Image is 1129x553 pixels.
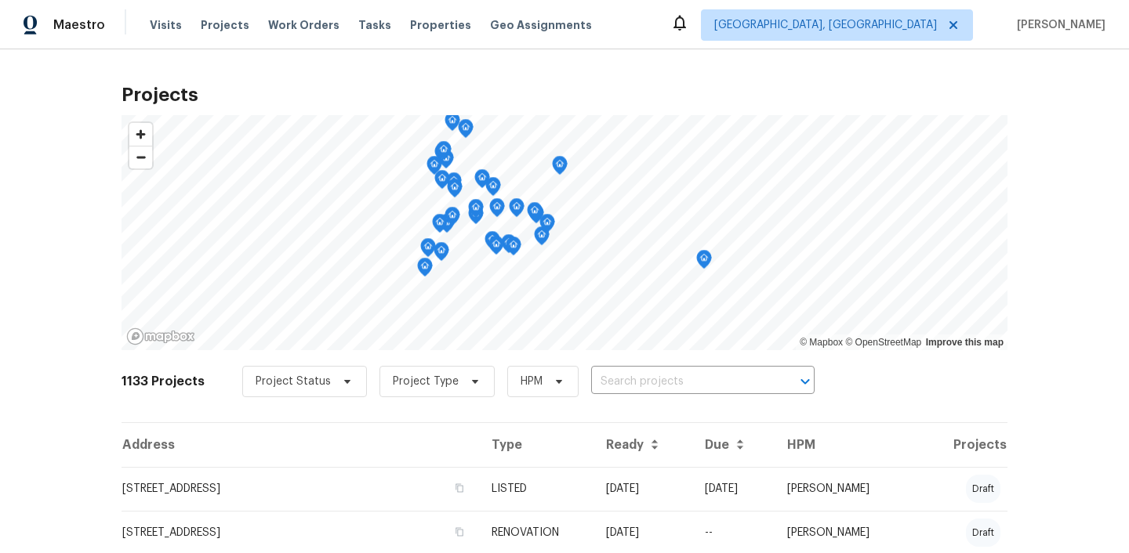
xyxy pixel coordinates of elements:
[591,370,771,394] input: Search projects
[527,202,543,226] div: Map marker
[594,467,692,511] td: [DATE]
[445,112,460,136] div: Map marker
[907,423,1007,467] th: Projects
[479,423,594,467] th: Type
[845,337,921,348] a: OpenStreetMap
[775,467,907,511] td: [PERSON_NAME]
[129,123,152,146] button: Zoom in
[794,370,816,392] button: Open
[434,143,450,168] div: Map marker
[966,475,1000,503] div: draft
[489,198,505,222] div: Map marker
[539,214,555,238] div: Map marker
[436,141,452,165] div: Map marker
[1011,17,1105,33] span: [PERSON_NAME]
[122,467,479,511] td: [STREET_ADDRESS]
[452,481,466,495] button: Copy Address
[490,17,592,33] span: Geo Assignments
[447,179,463,203] div: Map marker
[256,374,331,389] span: Project Status
[509,198,525,222] div: Map marker
[122,374,205,389] h2: 1133 Projects
[417,258,433,282] div: Map marker
[268,17,339,33] span: Work Orders
[410,17,471,33] span: Properties
[534,226,550,251] div: Map marker
[122,115,1007,350] canvas: Map
[445,207,460,231] div: Map marker
[775,423,907,467] th: HPM
[594,423,692,467] th: Ready
[434,242,449,266] div: Map marker
[485,177,501,201] div: Map marker
[800,337,843,348] a: Mapbox
[552,156,568,180] div: Map marker
[129,146,152,168] span: Zoom out
[53,17,105,33] span: Maestro
[521,374,543,389] span: HPM
[434,170,450,194] div: Map marker
[506,237,521,261] div: Map marker
[358,20,391,31] span: Tasks
[692,467,775,511] td: [DATE]
[696,250,712,274] div: Map marker
[129,146,152,168] button: Zoom out
[488,236,504,260] div: Map marker
[420,238,436,262] div: Map marker
[432,214,448,238] div: Map marker
[122,87,1007,103] h2: Projects
[474,169,490,193] div: Map marker
[501,234,517,258] div: Map marker
[966,519,1000,547] div: draft
[122,423,479,467] th: Address
[468,199,484,223] div: Map marker
[427,156,442,180] div: Map marker
[458,119,474,143] div: Map marker
[926,337,1004,348] a: Improve this map
[393,374,459,389] span: Project Type
[692,423,775,467] th: Due
[485,231,500,255] div: Map marker
[446,172,462,197] div: Map marker
[714,17,937,33] span: [GEOGRAPHIC_DATA], [GEOGRAPHIC_DATA]
[452,525,466,539] button: Copy Address
[150,17,182,33] span: Visits
[479,467,594,511] td: LISTED
[201,17,249,33] span: Projects
[126,327,195,345] a: Mapbox homepage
